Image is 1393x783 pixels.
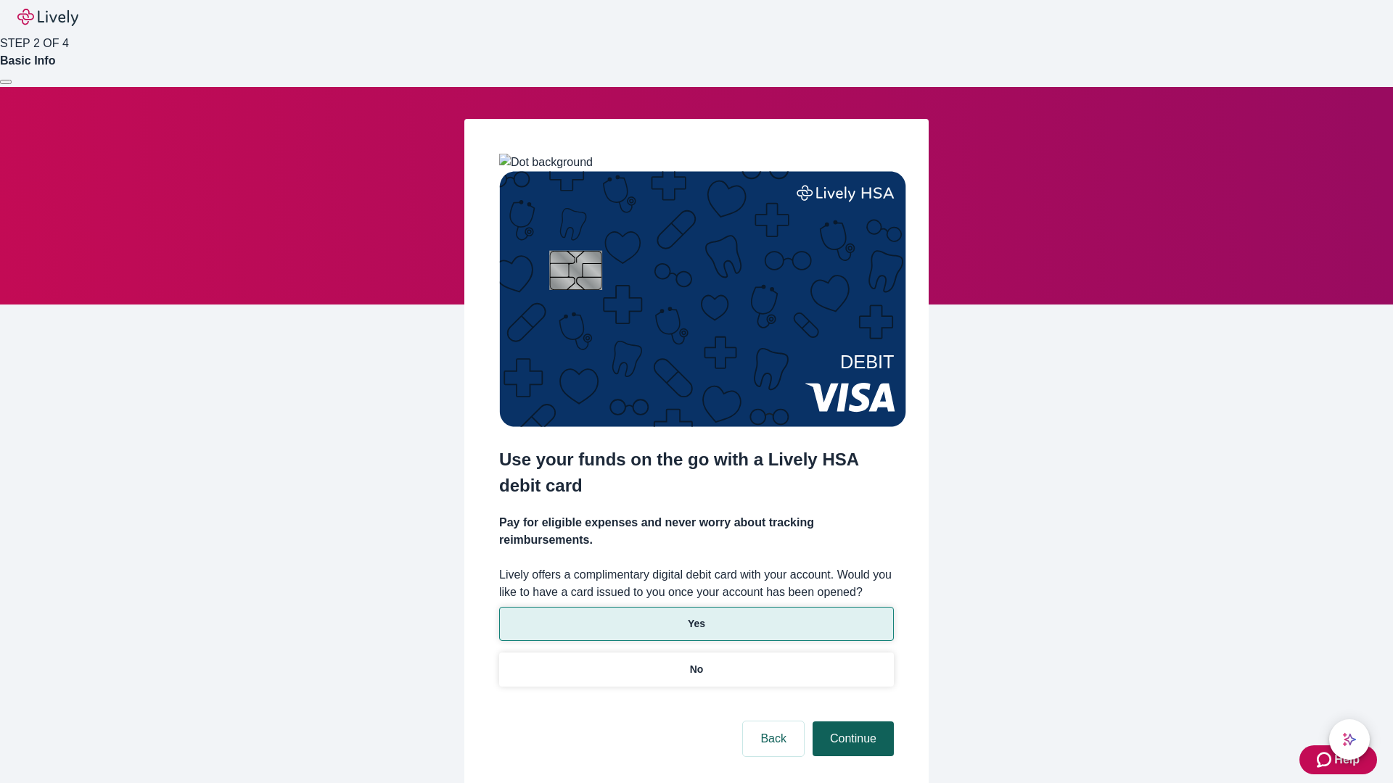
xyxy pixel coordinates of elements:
img: Dot background [499,154,593,171]
button: Back [743,721,804,756]
svg: Zendesk support icon [1317,751,1334,768]
img: Lively [17,9,78,26]
img: Debit card [499,171,906,427]
p: No [690,662,704,677]
p: Yes [688,616,705,631]
button: Yes [499,607,894,641]
button: Zendesk support iconHelp [1299,745,1377,774]
label: Lively offers a complimentary digital debit card with your account. Would you like to have a card... [499,566,894,601]
button: Continue [813,721,894,756]
svg: Lively AI Assistant [1342,732,1357,747]
span: Help [1334,751,1360,768]
h4: Pay for eligible expenses and never worry about tracking reimbursements. [499,514,894,549]
button: chat [1329,719,1370,760]
h2: Use your funds on the go with a Lively HSA debit card [499,447,894,499]
button: No [499,652,894,687]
